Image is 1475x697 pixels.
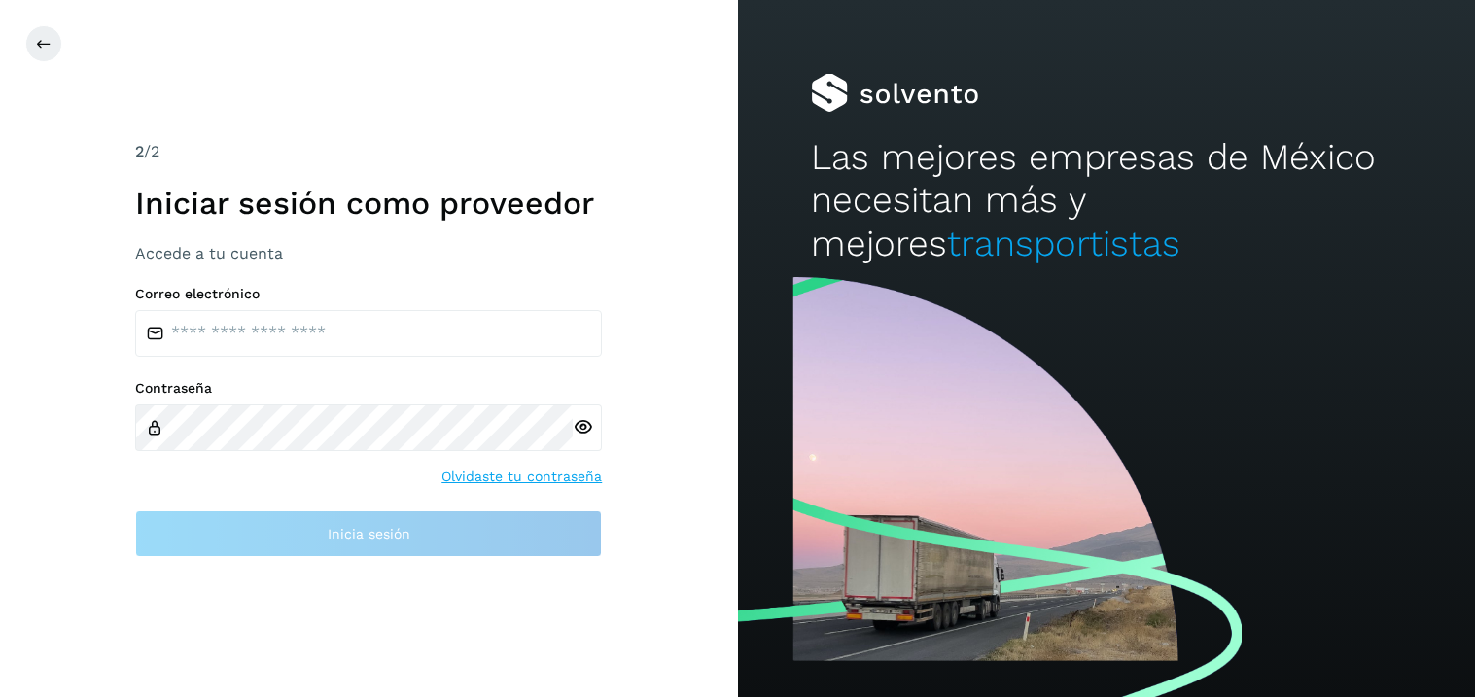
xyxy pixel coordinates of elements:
[135,142,144,160] span: 2
[328,527,410,540] span: Inicia sesión
[135,140,602,163] div: /2
[135,185,602,222] h1: Iniciar sesión como proveedor
[135,510,602,557] button: Inicia sesión
[811,136,1401,265] h2: Las mejores empresas de México necesitan más y mejores
[135,244,602,262] h3: Accede a tu cuenta
[441,467,602,487] a: Olvidaste tu contraseña
[135,380,602,397] label: Contraseña
[135,286,602,302] label: Correo electrónico
[947,223,1180,264] span: transportistas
